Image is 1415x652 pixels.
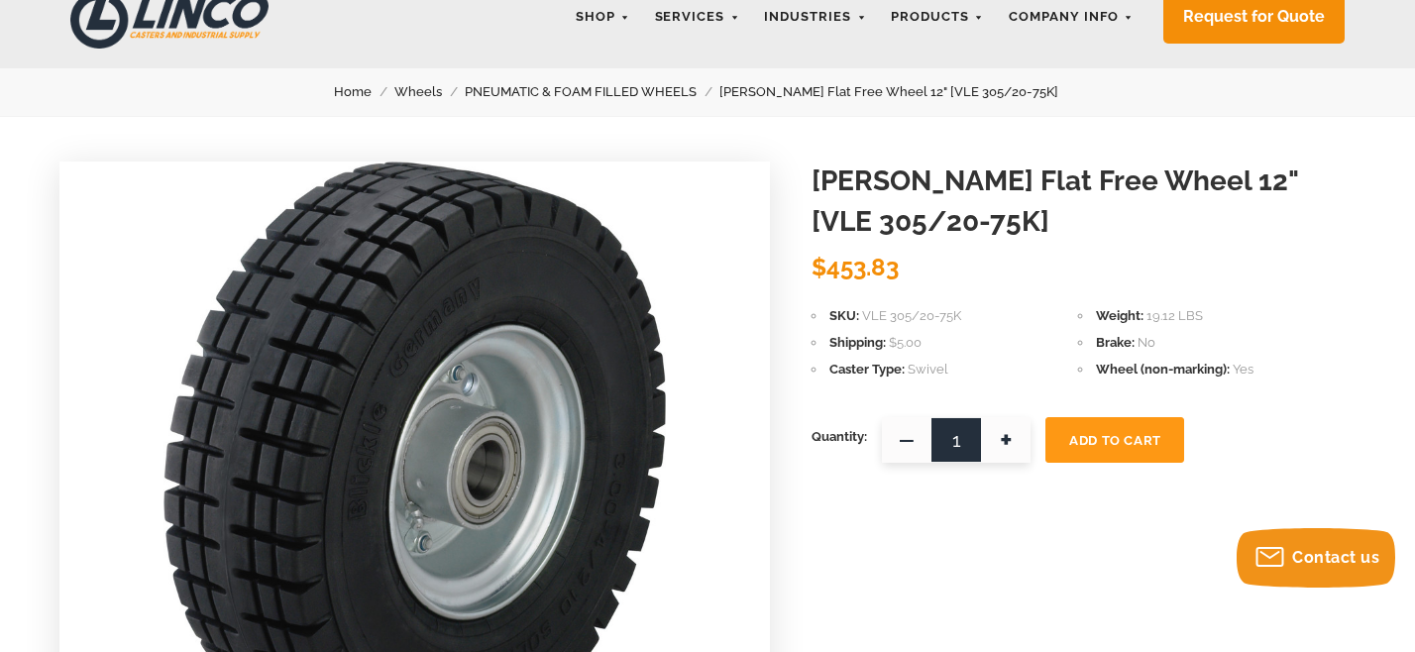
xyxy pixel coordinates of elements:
span: Brake [1096,335,1135,350]
span: $5.00 [889,335,922,350]
a: Home [334,81,394,103]
span: $453.83 [812,253,899,281]
button: Add To Cart [1045,417,1184,463]
span: 19.12 LBS [1146,308,1203,323]
span: Yes [1233,362,1253,377]
span: Shipping [829,335,886,350]
span: Add To Cart [1069,433,1161,448]
span: VLE 305/20-75K [862,308,961,323]
span: Swivel [908,362,948,377]
button: Contact us [1237,528,1395,588]
span: Caster Type [829,362,905,377]
a: PNEUMATIC & FOAM FILLED WHEELS [465,81,719,103]
span: Weight [1096,308,1143,323]
span: No [1138,335,1155,350]
a: Wheels [394,81,465,103]
span: Wheel (non-marking) [1096,362,1230,377]
span: SKU [829,308,859,323]
span: + [981,417,1031,463]
span: — [882,417,931,463]
span: Quantity [812,417,867,457]
h1: [PERSON_NAME] Flat Free Wheel 12" [VLE 305/20-75K] [812,162,1356,242]
a: [PERSON_NAME] Flat Free Wheel 12" [VLE 305/20-75K] [719,81,1081,103]
span: Contact us [1292,548,1379,567]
